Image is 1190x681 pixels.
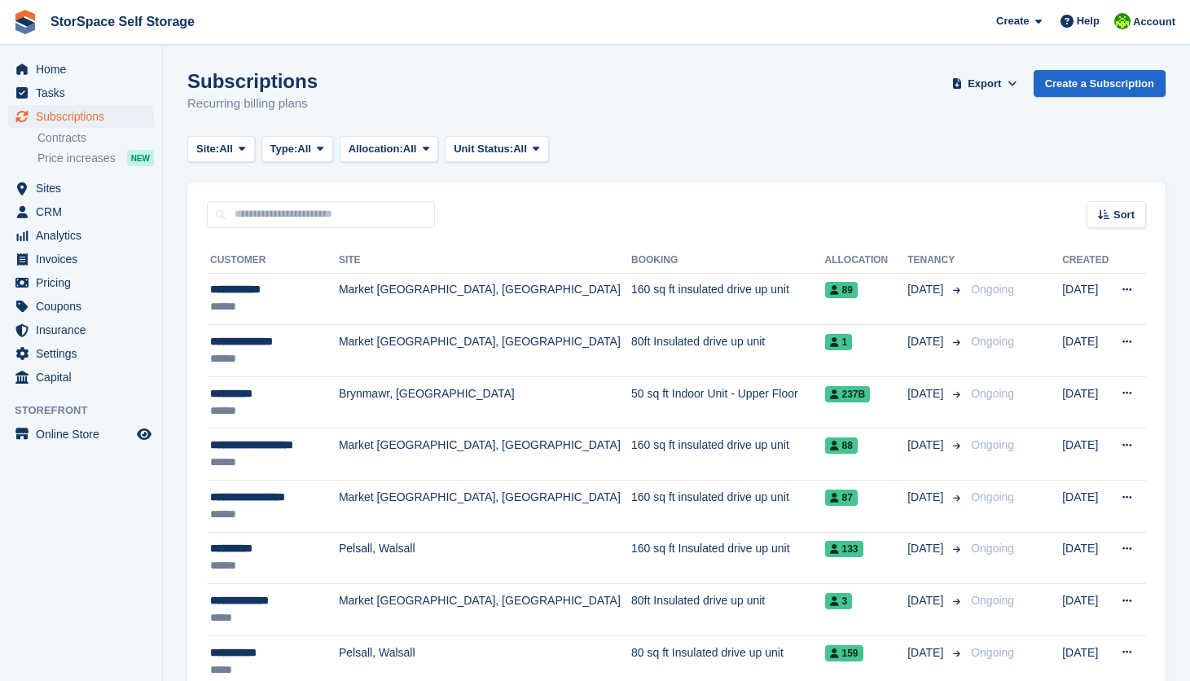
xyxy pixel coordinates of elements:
[907,489,946,506] span: [DATE]
[339,481,631,533] td: Market [GEOGRAPHIC_DATA], [GEOGRAPHIC_DATA]
[134,424,154,444] a: Preview store
[8,248,154,270] a: menu
[825,282,858,298] span: 89
[971,594,1014,607] span: Ongoing
[631,584,825,636] td: 80ft Insulated drive up unit
[36,58,134,81] span: Home
[631,481,825,533] td: 160 sq ft insulated drive up unit
[15,402,162,419] span: Storefront
[8,295,154,318] a: menu
[907,281,946,298] span: [DATE]
[187,70,318,92] h1: Subscriptions
[8,342,154,365] a: menu
[1062,584,1110,636] td: [DATE]
[36,423,134,446] span: Online Store
[631,428,825,481] td: 160 sq ft insulated drive up unit
[825,541,863,557] span: 133
[36,81,134,104] span: Tasks
[196,141,219,157] span: Site:
[907,333,946,350] span: [DATE]
[907,248,964,274] th: Tenancy
[340,136,439,163] button: Allocation: All
[8,319,154,341] a: menu
[349,141,403,157] span: Allocation:
[907,644,946,661] span: [DATE]
[631,273,825,325] td: 160 sq ft insulated drive up unit
[8,200,154,223] a: menu
[36,224,134,247] span: Analytics
[971,438,1014,451] span: Ongoing
[207,248,339,274] th: Customer
[454,141,513,157] span: Unit Status:
[825,248,908,274] th: Allocation
[8,177,154,200] a: menu
[971,646,1014,659] span: Ongoing
[825,334,853,350] span: 1
[1062,376,1110,428] td: [DATE]
[339,584,631,636] td: Market [GEOGRAPHIC_DATA], [GEOGRAPHIC_DATA]
[513,141,527,157] span: All
[8,271,154,294] a: menu
[1062,428,1110,481] td: [DATE]
[1062,325,1110,377] td: [DATE]
[1062,481,1110,533] td: [DATE]
[825,645,863,661] span: 159
[1062,248,1110,274] th: Created
[261,136,333,163] button: Type: All
[403,141,417,157] span: All
[36,200,134,223] span: CRM
[187,94,318,113] p: Recurring billing plans
[36,295,134,318] span: Coupons
[13,10,37,34] img: stora-icon-8386f47178a22dfd0bd8f6a31ec36ba5ce8667c1dd55bd0f319d3a0aa187defe.svg
[36,271,134,294] span: Pricing
[971,387,1014,400] span: Ongoing
[1034,70,1166,97] a: Create a Subscription
[8,81,154,104] a: menu
[8,423,154,446] a: menu
[36,248,134,270] span: Invoices
[339,532,631,584] td: Pelsall, Walsall
[187,136,255,163] button: Site: All
[1077,13,1100,29] span: Help
[631,376,825,428] td: 50 sq ft Indoor Unit - Upper Floor
[1062,532,1110,584] td: [DATE]
[127,150,154,166] div: NEW
[270,141,298,157] span: Type:
[907,592,946,609] span: [DATE]
[339,428,631,481] td: Market [GEOGRAPHIC_DATA], [GEOGRAPHIC_DATA]
[907,385,946,402] span: [DATE]
[971,542,1014,555] span: Ongoing
[825,490,858,506] span: 87
[339,248,631,274] th: Site
[37,130,154,146] a: Contracts
[971,283,1014,296] span: Ongoing
[445,136,548,163] button: Unit Status: All
[339,273,631,325] td: Market [GEOGRAPHIC_DATA], [GEOGRAPHIC_DATA]
[1133,14,1175,30] span: Account
[36,366,134,389] span: Capital
[907,437,946,454] span: [DATE]
[36,105,134,128] span: Subscriptions
[8,105,154,128] a: menu
[8,58,154,81] a: menu
[996,13,1029,29] span: Create
[1062,273,1110,325] td: [DATE]
[219,141,233,157] span: All
[971,335,1014,348] span: Ongoing
[968,76,1001,92] span: Export
[825,593,853,609] span: 3
[1114,13,1131,29] img: paul catt
[631,532,825,584] td: 160 sq ft Insulated drive up unit
[8,224,154,247] a: menu
[971,490,1014,503] span: Ongoing
[631,248,825,274] th: Booking
[37,151,116,166] span: Price increases
[339,376,631,428] td: Brynmawr, [GEOGRAPHIC_DATA]
[1113,207,1135,223] span: Sort
[297,141,311,157] span: All
[36,342,134,365] span: Settings
[949,70,1021,97] button: Export
[907,540,946,557] span: [DATE]
[825,437,858,454] span: 88
[631,325,825,377] td: 80ft Insulated drive up unit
